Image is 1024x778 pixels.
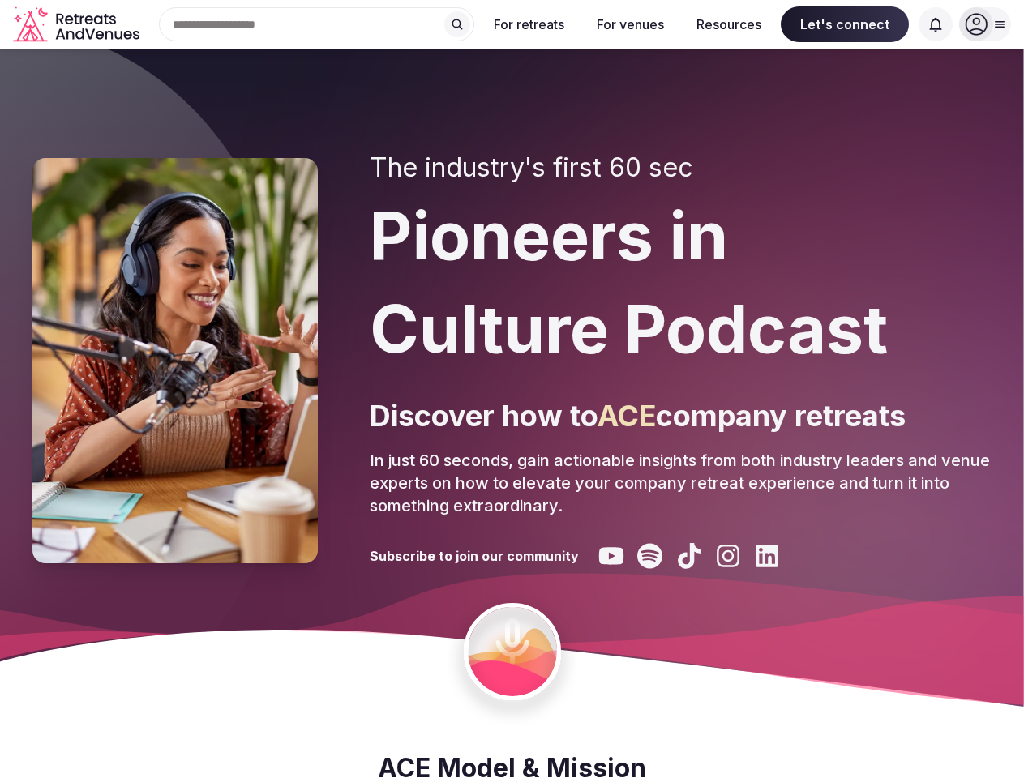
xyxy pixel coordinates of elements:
[370,190,992,376] h1: Pioneers in Culture Podcast
[32,158,318,563] img: Pioneers in Culture Podcast
[781,6,909,42] span: Let's connect
[598,398,656,434] span: ACE
[683,6,774,42] button: Resources
[584,6,677,42] button: For venues
[370,152,992,183] h2: The industry's first 60 sec
[481,6,577,42] button: For retreats
[370,547,579,565] h3: Subscribe to join our community
[370,395,992,436] p: Discover how to company retreats
[370,449,992,517] p: In just 60 seconds, gain actionable insights from both industry leaders and venue experts on how ...
[13,6,143,43] a: Visit the homepage
[13,6,143,43] svg: Retreats and Venues company logo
